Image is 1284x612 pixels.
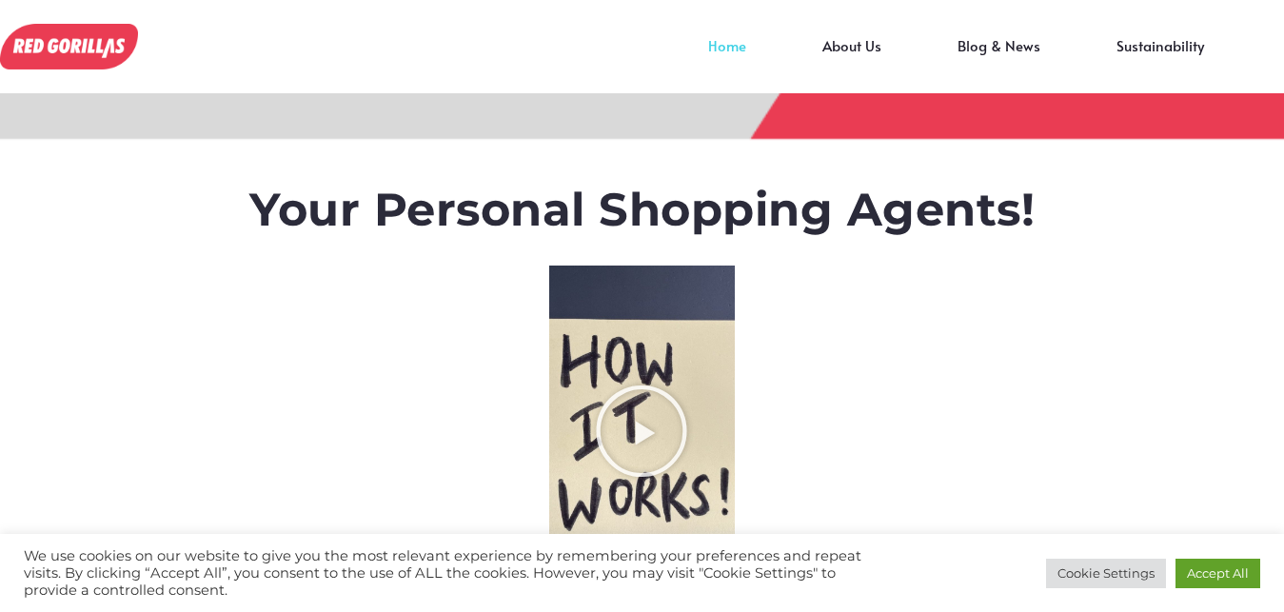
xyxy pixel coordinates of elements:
a: Accept All [1175,559,1260,588]
a: Home [670,46,784,74]
a: Cookie Settings [1046,559,1166,588]
a: Blog & News [919,46,1078,74]
div: We use cookies on our website to give you the most relevant experience by remembering your prefer... [24,547,889,599]
a: About Us [784,46,919,74]
a: Sustainability [1078,46,1242,74]
h1: Your Personal Shopping Agents! [125,183,1160,238]
div: Play Video about RedGorillas How it Works [594,384,689,479]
